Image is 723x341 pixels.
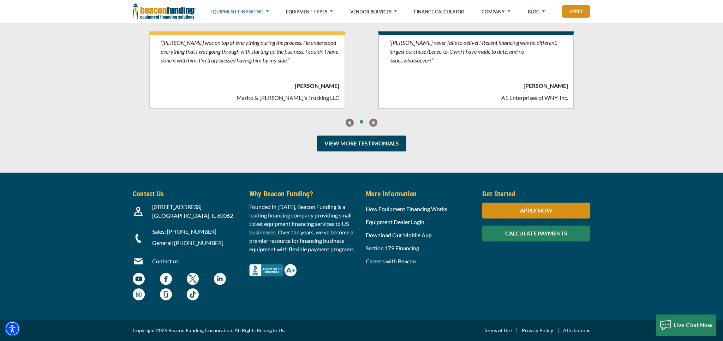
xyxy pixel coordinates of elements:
span: [STREET_ADDRESS] [GEOGRAPHIC_DATA], IL 60062 [152,203,233,219]
a: How Equipment Financing Works [366,205,447,212]
img: Beacon Funding Phone [134,234,143,243]
a: Terms of Use [484,326,512,335]
img: Right Navigator [369,119,377,127]
a: Beacon Funding Instagram - open in a new tab [133,292,145,299]
span: “[PERSON_NAME] never fails to deliver! Recent financing was no different, largest purchase (Lease... [389,39,557,64]
a: Careers with Beacon [366,258,416,264]
h5: Contact Us [133,189,241,199]
img: Beacon Funding YouTube Channel [133,273,145,285]
a: next [369,116,377,128]
p: A1 Enterprises of WNY, Inc. [389,94,568,102]
a: Beacon Funding LinkedIn - open in a new tab [214,276,226,283]
img: Beacon Funding Facebook [160,273,172,285]
img: Beacon Funding twitter [187,273,199,285]
a: Equipment Dealer Login [366,219,424,225]
b: [PERSON_NAME] [389,82,568,90]
a: Privacy Policy [522,326,553,335]
div: Accessibility Menu [5,321,20,336]
img: Beacon Funding Email Contact Icon [134,257,143,266]
div: APPLY NOW [482,203,590,219]
img: Beacon Funding location [134,207,143,216]
img: Beacon Funding LinkedIn [214,273,226,285]
p: Sales: [PHONE_NUMBER] [152,227,241,236]
button: Live Chat Now [656,315,716,336]
a: Go To Slide 0 [357,119,366,125]
a: Beacon Funding Glassdoor - open in a new tab [160,292,172,299]
a: Download Our Mobile App [366,232,432,238]
a: Section 179 Financing [366,245,419,251]
a: Beacon Funding TikTok - open in a new tab [187,292,199,299]
a: APPLY NOW [482,207,590,214]
a: CALCULATE PAYMENTS [482,230,590,237]
a: Beacon Funding YouTube Channel - open in a new tab [133,276,145,283]
h5: More Information [366,189,474,199]
h5: Get Started [482,189,590,199]
img: Beacon Funding TikTok [187,288,199,300]
img: Beacon Funding Glassdoor [160,288,172,300]
img: Better Business Bureau Complaint Free A+ Rating [249,264,297,276]
span: Copyright 2025 Beacon Funding Corporation. All Rights Belong to Us. [133,326,285,335]
img: Beacon Funding Instagram [133,288,145,300]
a: previous [346,116,354,128]
span: | [512,326,522,335]
p: Marito & [PERSON_NAME]’s Trucking LLC [161,94,339,102]
h5: Why Beacon Funding? [249,189,357,199]
div: CALCULATE PAYMENTS [482,226,590,241]
a: Beacon Funding Facebook - open in a new tab [160,276,172,283]
span: “[PERSON_NAME] was on top of everything during the process. He understood everything that I was g... [161,39,338,64]
img: Left Navigator [346,119,354,127]
a: Beacon Funding twitter - open in a new tab [187,276,199,283]
a: View More Testimonials [317,136,406,151]
a: Apply [562,5,590,18]
p: Founded in [DATE], Beacon Funding is a leading financing company providing small-ticket equipment... [249,203,357,253]
a: Better Business Bureau Complaint Free A+ Rating - open in a new tab [249,262,297,269]
a: Attributions [563,326,590,335]
span: | [553,326,563,335]
a: Contact us [152,258,179,264]
span: Live Chat Now [674,322,713,328]
p: General: [PHONE_NUMBER] [152,239,241,247]
b: [PERSON_NAME] [161,82,339,90]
